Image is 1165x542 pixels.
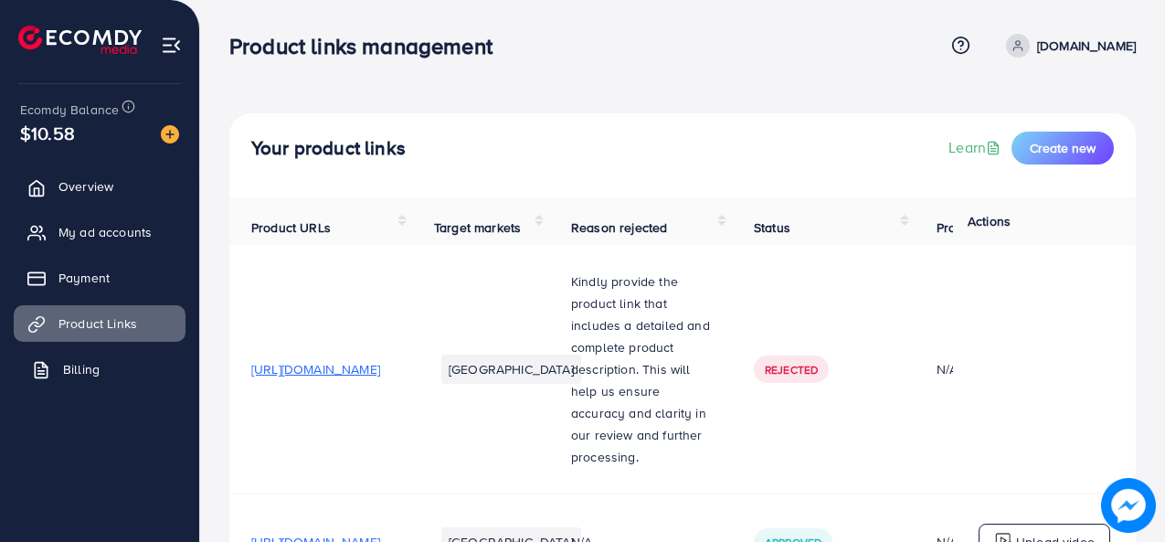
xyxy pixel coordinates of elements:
[571,271,710,468] p: Kindly provide the product link that includes a detailed and complete product description. This w...
[58,269,110,287] span: Payment
[18,26,142,54] img: logo
[999,34,1136,58] a: [DOMAIN_NAME]
[14,351,185,388] a: Billing
[58,314,137,333] span: Product Links
[1101,478,1156,533] img: image
[58,223,152,241] span: My ad accounts
[1030,139,1096,157] span: Create new
[754,218,790,237] span: Status
[251,218,331,237] span: Product URLs
[1011,132,1114,165] button: Create new
[765,362,818,377] span: Rejected
[251,360,380,378] span: [URL][DOMAIN_NAME]
[14,305,185,342] a: Product Links
[441,355,581,384] li: [GEOGRAPHIC_DATA]
[14,260,185,296] a: Payment
[58,177,113,196] span: Overview
[937,360,1065,378] div: N/A
[571,218,667,237] span: Reason rejected
[63,360,100,378] span: Billing
[1037,35,1136,57] p: [DOMAIN_NAME]
[161,35,182,56] img: menu
[229,33,507,59] h3: Product links management
[20,101,119,119] span: Ecomdy Balance
[251,137,406,160] h4: Your product links
[14,168,185,205] a: Overview
[434,218,521,237] span: Target markets
[161,125,179,143] img: image
[20,120,75,146] span: $10.58
[968,212,1011,230] span: Actions
[937,218,1017,237] span: Product video
[948,137,1004,158] a: Learn
[14,214,185,250] a: My ad accounts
